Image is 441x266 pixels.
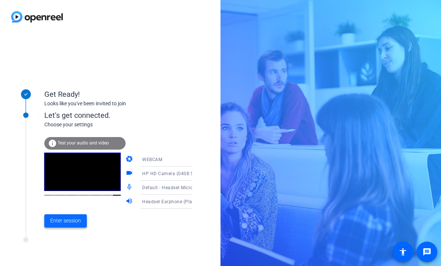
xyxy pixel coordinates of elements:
mat-icon: videocam [126,169,134,178]
mat-icon: mic_none [126,183,134,192]
span: Default - Headset Microphone (Plantronics Blackwire 5210 Series) [142,184,284,190]
span: WEBCAM [142,157,162,162]
button: Enter session [44,214,87,228]
div: Looks like you've been invited to join [44,100,192,108]
div: Get Ready! [44,89,192,100]
mat-icon: camera [126,155,134,164]
span: Headset Earphone (Plantronics Blackwire 5210 Series) [142,198,260,204]
span: HP HD Camera (0408:5347) [142,170,203,176]
div: Choose your settings [44,121,207,129]
mat-icon: accessibility [399,248,407,256]
mat-icon: message [423,248,431,256]
span: Test your audio and video [58,140,109,146]
div: Let's get connected. [44,110,207,121]
mat-icon: info [48,139,57,148]
mat-icon: volume_up [126,197,134,206]
span: Enter session [50,217,81,225]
